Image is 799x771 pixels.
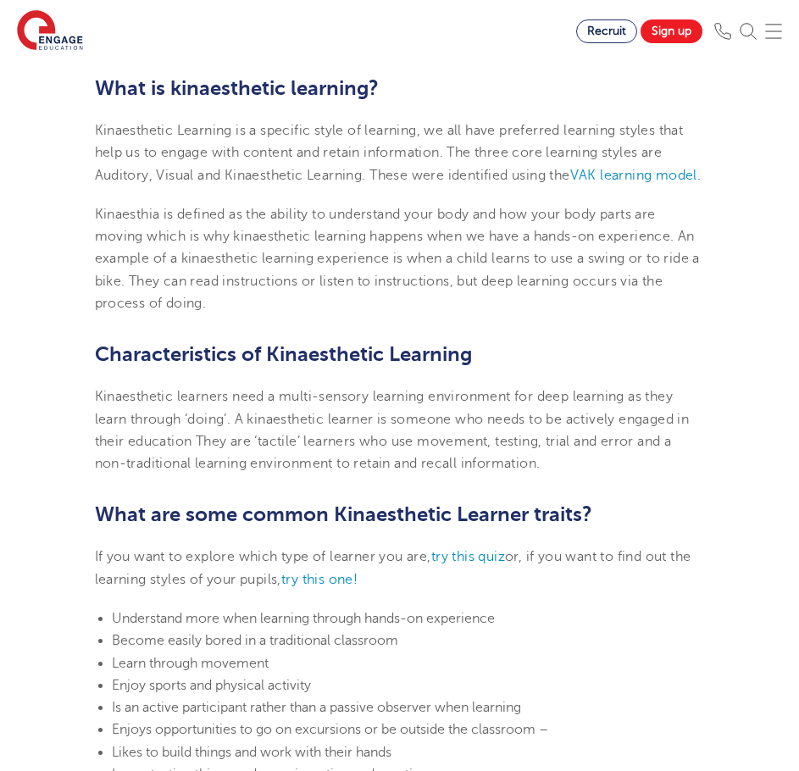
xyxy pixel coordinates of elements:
[281,572,358,587] a: try this one!
[95,229,700,311] span: inaesthetic learning happens when we have a hands-on experience. An example of a kinaesthetic lea...
[95,207,656,244] span: Kinaesthia is defined as the ability to understand your body and how your body parts are moving w...
[765,23,782,40] img: Mobile Menu
[714,23,731,40] img: Phone
[95,342,472,366] b: Characteristics of Kinaesthetic Learning
[112,722,548,737] span: Enjoys opportunities to go on excursions or be outside the classroom –
[697,168,701,183] span: .
[112,700,521,715] span: Is an active participant rather than a passive observer when learning
[740,23,757,40] img: Search
[112,678,311,693] span: Enjoy sports and physical activity
[587,25,626,37] span: Recruit
[112,745,391,760] span: Likes to build things and work with their hands
[576,19,637,43] a: Recruit
[431,549,505,564] a: try this quiz
[641,19,702,43] a: Sign up
[112,611,495,626] span: Understand more when learning through hands-on experience
[17,10,83,53] img: Engage Education
[95,123,684,183] span: Kinaesthetic Learning is a specific style of learning, we all have preferred learning styles that...
[95,389,690,471] span: Kinaesthetic learners need a multi-sensory learning environment for deep learning as they learn t...
[95,546,705,591] p: If you want to explore which type of learner you are, or, if you want to find out the learning st...
[95,502,592,526] span: What are some common Kinaesthetic Learner traits?
[112,656,269,671] span: Learn through movement
[570,168,697,183] a: VAK learning model
[369,168,569,183] span: These were identified using the
[112,633,398,648] span: Become easily bored in a traditional classroom
[95,74,705,103] h2: What is kinaesthetic learning?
